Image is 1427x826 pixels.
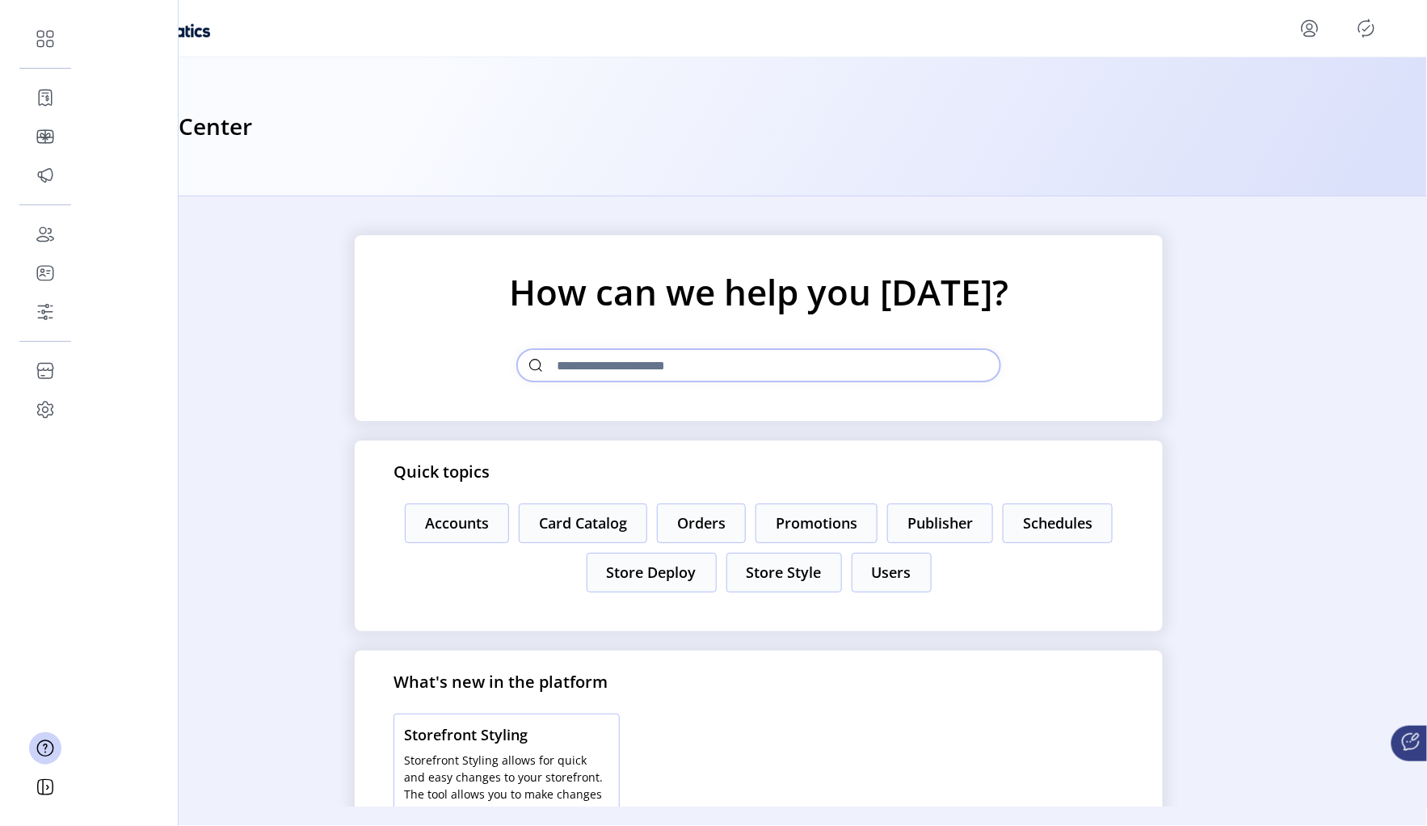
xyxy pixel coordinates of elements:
[1297,15,1323,41] button: menu
[756,504,878,543] button: Promotions
[657,504,746,543] button: Orders
[404,752,609,818] p: Storefront Styling allows for quick and easy changes to your storefront. The tool allows you to m...
[405,504,509,543] button: Accounts
[887,504,993,543] button: Publisher
[123,109,252,145] h3: Help Center
[1353,15,1379,41] button: Publisher Panel
[394,460,490,484] p: Quick topics
[1003,504,1113,543] button: Schedules
[519,504,647,543] button: Card Catalog
[509,274,1008,310] p: How can we help you [DATE]?
[852,553,932,592] button: Users
[587,553,717,592] button: Store Deploy
[726,553,842,592] button: Store Style
[404,724,609,745] span: Storefront Styling
[394,670,608,694] p: What's new in the platform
